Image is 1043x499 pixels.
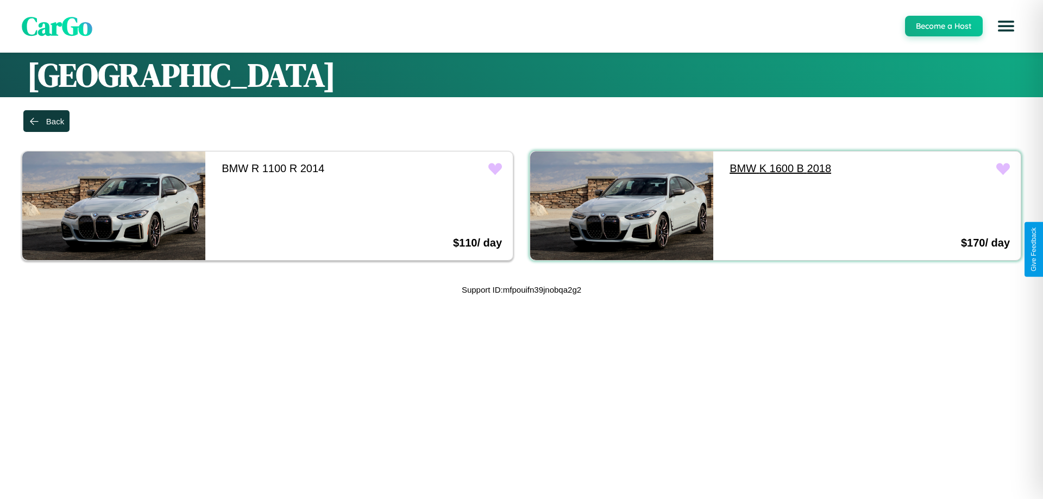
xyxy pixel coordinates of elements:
[46,117,64,126] div: Back
[27,53,1016,97] h1: [GEOGRAPHIC_DATA]
[462,282,581,297] p: Support ID: mfpouifn39jnobqa2g2
[905,16,983,36] button: Become a Host
[1030,228,1038,271] div: Give Feedback
[23,110,70,132] button: Back
[453,237,502,249] h3: $ 110 / day
[719,151,902,186] a: BMW K 1600 B 2018
[211,151,394,186] a: BMW R 1100 R 2014
[22,8,92,44] span: CarGo
[991,11,1021,41] button: Open menu
[961,237,1010,249] h3: $ 170 / day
